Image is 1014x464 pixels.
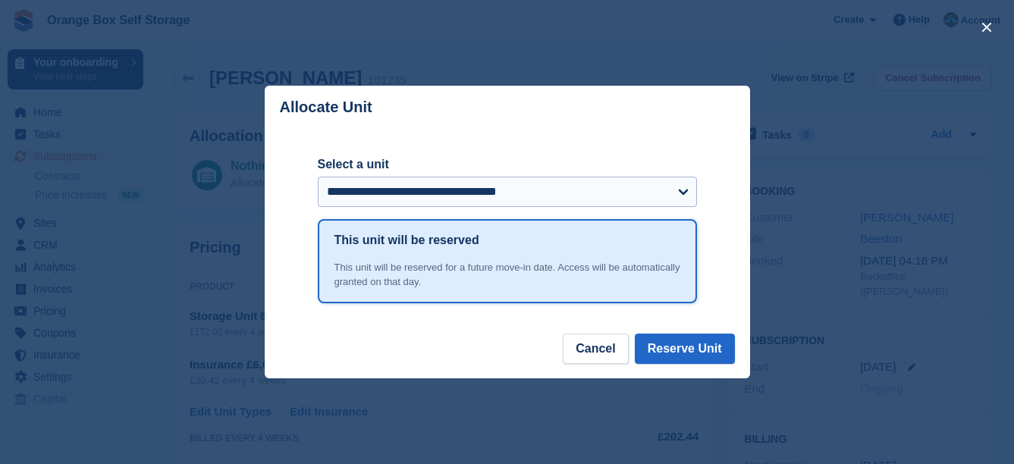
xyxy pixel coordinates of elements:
label: Select a unit [318,155,697,174]
h1: This unit will be reserved [334,231,479,249]
button: Cancel [563,334,628,364]
div: This unit will be reserved for a future move-in date. Access will be automatically granted on tha... [334,260,680,290]
button: close [975,15,999,39]
p: Allocate Unit [280,99,372,116]
button: Reserve Unit [635,334,735,364]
